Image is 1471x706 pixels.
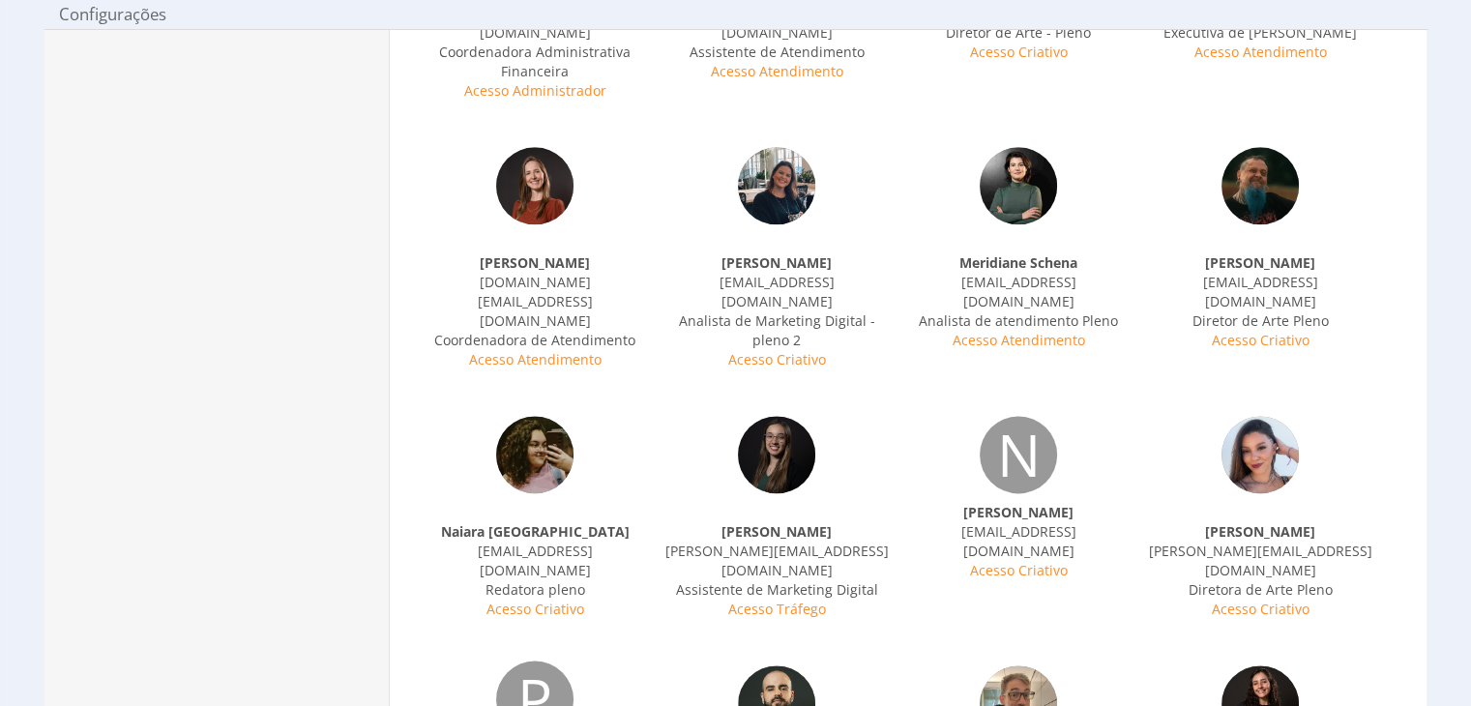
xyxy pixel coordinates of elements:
[1149,542,1372,579] span: [PERSON_NAME][EMAIL_ADDRESS][DOMAIN_NAME]
[665,542,889,579] span: [PERSON_NAME][EMAIL_ADDRESS][DOMAIN_NAME]
[980,416,1057,493] div: N
[1203,273,1318,310] span: [EMAIL_ADDRESS][DOMAIN_NAME]
[1148,23,1372,43] span: Executiva de [PERSON_NAME]
[478,542,593,579] span: [EMAIL_ADDRESS][DOMAIN_NAME]
[423,43,647,81] span: Coordenadora Administrativa Financeira
[721,253,832,272] b: [PERSON_NAME]
[664,580,889,600] span: Assistente de Marketing Digital
[517,350,602,368] span: Atendimento
[1205,253,1315,272] b: [PERSON_NAME]
[1194,43,1239,61] span: Acesso
[777,350,826,368] span: Criativo
[720,273,835,310] span: [EMAIL_ADDRESS][DOMAIN_NAME]
[496,147,574,224] img: 1689184869_a00227_foto_marina.png
[441,522,630,541] b: Naiara [GEOGRAPHIC_DATA]
[513,81,606,100] span: Administrador
[1001,331,1085,349] span: Atendimento
[1221,416,1299,493] img: 1713813973_1530bc_whatsapp_image_20240422_at_161827.jpeg
[1018,43,1068,61] span: Criativo
[738,416,815,493] img: 1702412706_2d2b83_sobe_0022.jpg
[423,580,647,600] span: Redatora pleno
[906,23,1131,43] span: Diretor de Arte - Pleno
[980,147,1057,224] img: 1751554343_fbbc2c_sobe_0006_1_11zon.jpg
[486,600,531,618] span: Acesso
[664,43,889,62] span: Assistente de Atendimento
[721,522,832,541] b: [PERSON_NAME]
[423,331,647,350] span: Coordenadora de Atendimento
[959,253,1077,272] b: Meridiane Schena
[59,3,166,26] span: Configurações
[1148,311,1372,331] span: Diretor de Arte Pleno
[464,81,509,100] span: Acesso
[1212,331,1256,349] span: Acesso
[777,600,826,618] span: Tráfego
[1205,522,1315,541] b: [PERSON_NAME]
[728,600,773,618] span: Acesso
[953,331,997,349] span: Acesso
[961,522,1076,560] span: [EMAIL_ADDRESS][DOMAIN_NAME]
[970,43,1015,61] span: Acesso
[906,311,1131,331] span: Analista de atendimento Pleno
[759,62,843,80] span: Atendimento
[1243,43,1327,61] span: Atendimento
[1260,331,1309,349] span: Criativo
[961,273,1076,310] span: [EMAIL_ADDRESS][DOMAIN_NAME]
[1260,600,1309,618] span: Criativo
[496,416,574,493] img: 1744313071_afde2b_screenshot_20250410_162151_photos.jpg
[728,350,773,368] span: Acesso
[1221,147,1299,224] img: 1738952769_81f9c0_465565342_1262865315032892_2504514564641164684_n.jpg
[970,561,1015,579] span: Acesso
[535,600,584,618] span: Criativo
[478,273,593,330] span: [DOMAIN_NAME][EMAIL_ADDRESS][DOMAIN_NAME]
[1212,600,1256,618] span: Acesso
[711,62,755,80] span: Acesso
[664,311,889,350] span: Analista de Marketing Digital - pleno 2
[469,350,514,368] span: Acesso
[1018,561,1068,579] span: Criativo
[1148,580,1372,600] span: Diretora de Arte Pleno
[963,503,1074,521] b: [PERSON_NAME]
[738,147,815,224] img: 1706908315_df5040_img_62181_2.jpg
[480,253,590,272] b: [PERSON_NAME]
